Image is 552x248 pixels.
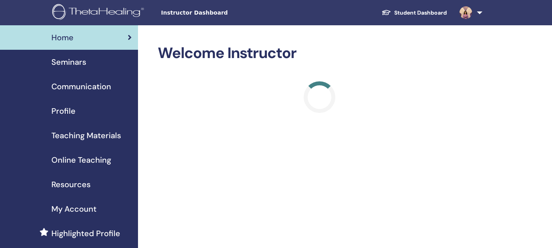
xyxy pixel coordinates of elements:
span: Online Teaching [51,154,111,166]
h2: Welcome Instructor [158,44,481,62]
img: graduation-cap-white.svg [382,9,391,16]
img: logo.png [52,4,147,22]
span: My Account [51,203,96,215]
span: Communication [51,81,111,92]
span: Resources [51,178,91,190]
span: Profile [51,105,76,117]
span: Highlighted Profile [51,227,120,239]
span: Instructor Dashboard [161,9,280,17]
span: Home [51,32,74,43]
span: Teaching Materials [51,130,121,141]
img: default.jpg [459,6,472,19]
span: Seminars [51,56,86,68]
a: Student Dashboard [375,6,453,20]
